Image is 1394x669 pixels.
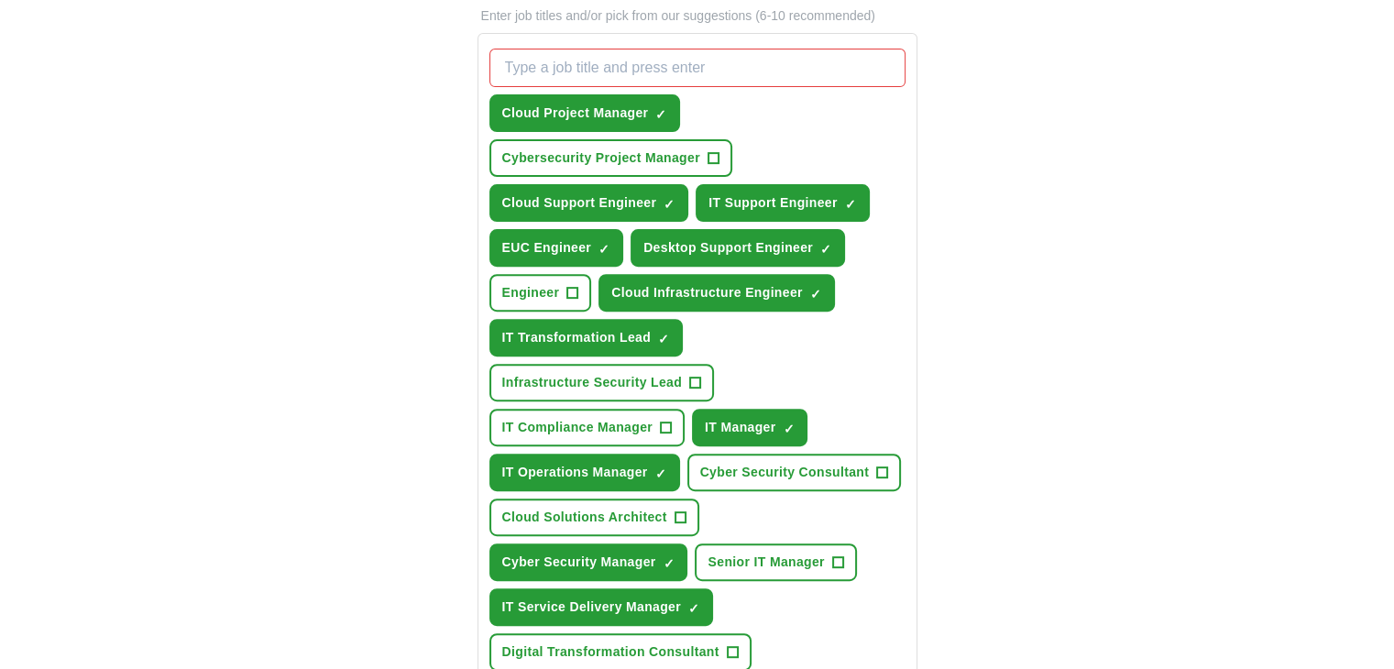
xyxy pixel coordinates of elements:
button: Senior IT Manager [695,543,856,581]
span: ✓ [598,242,609,257]
span: ✓ [783,422,794,436]
button: Cloud Project Manager✓ [489,94,681,132]
span: IT Compliance Manager [502,418,653,437]
input: Type a job title and press enter [489,49,906,87]
button: Infrastructure Security Lead [489,364,715,401]
span: Cybersecurity Project Manager [502,148,700,168]
span: ✓ [810,287,821,302]
span: ✓ [655,466,666,481]
span: Senior IT Manager [708,553,824,572]
button: IT Service Delivery Manager✓ [489,588,713,626]
button: Cloud Infrastructure Engineer✓ [598,274,835,312]
span: ✓ [658,332,669,346]
button: Cyber Security Manager✓ [489,543,688,581]
span: ✓ [688,601,699,616]
button: IT Operations Manager✓ [489,454,680,491]
span: ✓ [845,197,856,212]
span: EUC Engineer [502,238,592,258]
button: IT Support Engineer✓ [696,184,869,222]
span: Digital Transformation Consultant [502,642,719,662]
span: IT Transformation Lead [502,328,652,347]
span: Engineer [502,283,560,302]
button: IT Compliance Manager [489,409,686,446]
span: Cyber Security Manager [502,553,656,572]
span: IT Service Delivery Manager [502,598,681,617]
span: Desktop Support Engineer [643,238,813,258]
span: Cloud Solutions Architect [502,508,667,527]
span: IT Operations Manager [502,463,648,482]
button: Cloud Solutions Architect [489,499,699,536]
span: IT Support Engineer [708,193,837,213]
span: ✓ [820,242,831,257]
span: ✓ [663,556,674,571]
span: Cloud Infrastructure Engineer [611,283,803,302]
span: IT Manager [705,418,775,437]
button: Cyber Security Consultant [687,454,902,491]
button: Cloud Support Engineer✓ [489,184,689,222]
button: IT Transformation Lead✓ [489,319,684,356]
button: IT Manager✓ [692,409,807,446]
span: ✓ [664,197,675,212]
span: ✓ [655,107,666,122]
button: Desktop Support Engineer✓ [631,229,845,267]
button: EUC Engineer✓ [489,229,624,267]
span: Cloud Support Engineer [502,193,657,213]
button: Engineer [489,274,592,312]
span: Cloud Project Manager [502,104,649,123]
button: Cybersecurity Project Manager [489,139,732,177]
span: Infrastructure Security Lead [502,373,683,392]
p: Enter job titles and/or pick from our suggestions (6-10 recommended) [477,6,917,26]
span: Cyber Security Consultant [700,463,870,482]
